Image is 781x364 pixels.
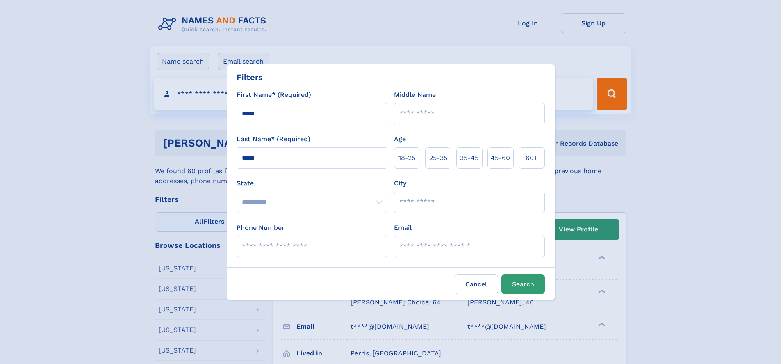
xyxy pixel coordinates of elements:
[237,223,285,233] label: Phone Number
[460,153,478,163] span: 35‑45
[429,153,447,163] span: 25‑35
[237,71,263,83] div: Filters
[491,153,510,163] span: 45‑60
[237,179,387,188] label: State
[394,223,412,233] label: Email
[398,153,415,163] span: 18‑25
[237,134,310,144] label: Last Name* (Required)
[501,274,545,294] button: Search
[394,90,436,100] label: Middle Name
[394,134,406,144] label: Age
[237,90,311,100] label: First Name* (Required)
[526,153,538,163] span: 60+
[394,179,406,188] label: City
[455,274,498,294] label: Cancel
